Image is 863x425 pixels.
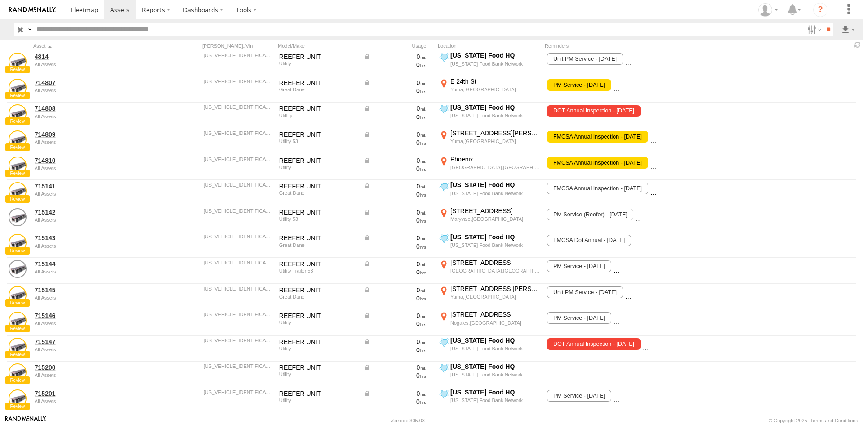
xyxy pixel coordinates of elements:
a: View Asset Details [9,260,27,278]
div: Data from Vehicle CANbus [364,338,427,346]
div: undefined [35,62,158,67]
label: Click to View Current Location [438,129,541,153]
div: Data from Vehicle CANbus [364,234,427,242]
div: 0 [364,398,427,406]
div: Phoenix [450,155,540,163]
div: undefined [35,88,158,93]
span: FMCSA Annual Inspection - 06/30/2025 [614,312,714,324]
div: Maryvale,[GEOGRAPHIC_DATA] [450,216,540,222]
div: undefined [35,321,158,326]
div: Nogales,[GEOGRAPHIC_DATA] [450,320,540,326]
div: [US_STATE] Food Bank Network [450,371,540,378]
label: Click to View Current Location [438,336,541,361]
div: 0 [364,113,427,121]
span: PM Serv - 06/30/2025 [650,183,707,194]
div: 1UYVS25347U037412 [204,104,273,110]
div: 0 [364,165,427,173]
div: Utility [279,61,357,66]
div: undefined [35,347,158,352]
div: undefined [35,217,158,223]
span: FMCSA Annual Inspection - 06/30/2025 [636,209,736,220]
div: Great Dane [279,242,357,248]
span: Unit PM Service - 06/30/2025 [633,235,709,246]
div: 1GRAA06267B710762 [204,79,273,84]
div: [STREET_ADDRESS][PERSON_NAME] [450,414,540,422]
label: Click to View Current Location [438,285,541,309]
a: 715201 [35,389,158,398]
div: [STREET_ADDRESS] [450,310,540,318]
div: 1GRAA0621CB703910 [204,286,273,291]
div: 1UYVS25377U252735 [204,208,273,214]
div: Data from Vehicle CANbus [364,182,427,190]
label: Export results as... [841,23,856,36]
a: 714810 [35,157,158,165]
div: Yuma,[GEOGRAPHIC_DATA] [450,294,540,300]
div: 0 [364,139,427,147]
div: 1UYVS25387U124455 [204,53,273,58]
a: View Asset Details [9,234,27,252]
span: PM Service - 08/15/2025 [650,131,714,143]
div: undefined [35,398,158,404]
div: [US_STATE] Food Bank Network [450,61,540,67]
label: Search Query [26,23,33,36]
i: ? [813,3,827,17]
div: Great Dane [279,294,357,300]
div: REEFER UNIT [279,157,357,165]
div: 1UYVS2538EU094709 [204,363,273,369]
div: [US_STATE] Food Bank Network [450,190,540,197]
div: Usage [362,43,434,49]
a: 715144 [35,260,158,268]
div: © Copyright 2025 - [769,418,858,423]
div: Great Dane [279,87,357,92]
div: REEFER UNIT [279,234,357,242]
div: [US_STATE] Food HQ [450,233,540,241]
span: DOT Annual Inspection - 07/30/2025 [547,105,640,117]
div: 1UYVS2535EU094707 [204,389,273,395]
a: 4814 [35,53,158,61]
a: View Asset Details [9,338,27,356]
div: Data from Vehicle CANbus [364,286,427,294]
div: 0 [364,61,427,69]
div: [US_STATE] Food HQ [450,103,540,112]
div: undefined [35,191,158,197]
div: [STREET_ADDRESS] [450,207,540,215]
div: Model/Make [278,43,359,49]
div: Data from Vehicle CANbus [364,208,427,216]
div: 0 [364,216,427,224]
a: View Asset Details [9,312,27,330]
div: [US_STATE] Food Bank Network [450,242,540,248]
span: Unit PM Service - 10/20/2025 [547,53,623,65]
span: PM Service (Reefer) - 10/20/2025 [547,209,633,220]
span: PM Service - 09/17/2025 [547,312,611,324]
span: FMCSA Annual Inspection - 08/01/2025 [547,131,648,143]
a: View Asset Details [9,130,27,148]
span: DOT Annual Inspection. - 04/14/26 [614,390,708,402]
div: [PERSON_NAME]./Vin [202,43,274,49]
label: Click to View Current Location [438,181,541,205]
div: REEFER UNIT [279,182,357,190]
div: Utillity [279,113,357,118]
div: Data from Vehicle CANbus [364,260,427,268]
a: View Asset Details [9,208,27,226]
div: 0 [364,190,427,198]
div: 1UYVS25318M478318 [204,130,273,136]
a: Terms and Conditions [810,418,858,423]
label: Click to View Current Location [438,310,541,335]
div: Utility 53 [279,139,357,144]
div: REEFER UNIT [279,130,357,139]
div: Data from Vehicle CANbus [364,389,427,398]
div: Data from Vehicle CANbus [364,312,427,320]
a: 714807 [35,79,158,87]
div: REEFER UNIT [279,338,357,346]
span: FMCSA Annual Inspection - 08/01/2025 [547,157,648,169]
div: Utility 53 [279,216,357,222]
span: FMCSA Annual Inspection - 08/01/2025 [614,79,714,91]
div: [STREET_ADDRESS][PERSON_NAME] [450,129,540,137]
div: undefined [35,114,158,119]
a: Visit our Website [5,416,46,425]
a: 714808 [35,104,158,112]
div: 1UYVS25387U252730 [204,260,273,265]
div: Data from Vehicle CANbus [364,130,427,139]
span: Unit PM Service - 12/15/2025 [547,286,623,298]
div: 0 [364,268,427,276]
